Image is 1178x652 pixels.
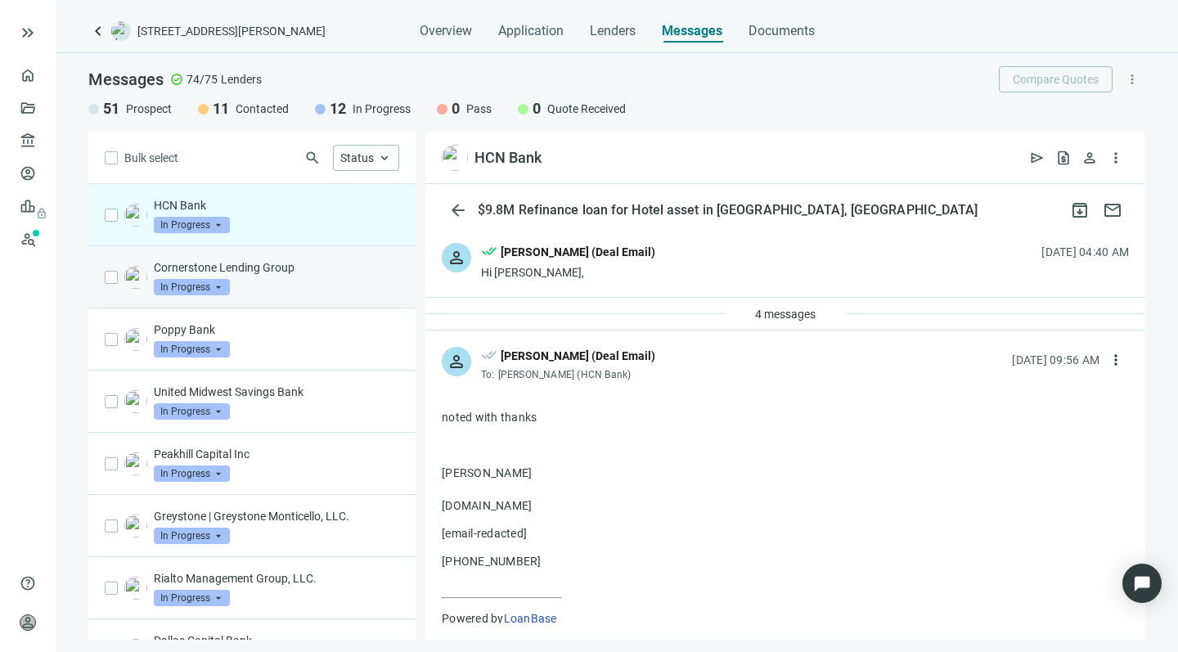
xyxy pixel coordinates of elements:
span: Documents [749,23,815,39]
span: 74/75 [187,71,218,88]
span: send [1029,150,1045,166]
span: Quote Received [547,101,626,117]
p: Greystone | Greystone Monticello, LLC. [154,508,399,524]
button: mail [1096,194,1129,227]
span: Application [498,23,564,39]
span: help [20,575,36,591]
span: person [20,614,36,631]
span: person [447,352,466,371]
span: In Progress [154,341,230,357]
span: 4 messages [755,308,816,321]
span: Contacted [236,101,289,117]
img: deal-logo [111,21,131,41]
span: Lenders [221,71,262,88]
span: more_vert [1125,72,1140,87]
img: 7908db82-90b8-47ca-bf80-a2636e0c04cc [124,390,147,413]
span: In Progress [154,217,230,233]
span: keyboard_arrow_up [377,151,392,165]
span: Lenders [590,23,636,39]
img: d6c594b8-c732-4604-b63f-9e6dd2eca6fa [124,452,147,475]
img: e11b961a-25fd-41d3-bd7a-05111101ac08 [442,145,468,171]
img: 61a9af4f-95bd-418e-8bb7-895b5800da7c.png [124,515,147,537]
p: Poppy Bank [154,322,399,338]
p: United Midwest Savings Bank [154,384,399,400]
span: check_circle [170,73,183,86]
button: more_vert [1119,66,1145,92]
img: e11b961a-25fd-41d3-bd7a-05111101ac08 [124,204,147,227]
div: [PERSON_NAME] (Deal Email) [501,347,655,365]
span: 11 [213,99,229,119]
span: arrow_back [448,200,468,220]
span: In Progress [154,465,230,482]
span: In Progress [154,528,230,544]
div: [DATE] 09:56 AM [1012,351,1099,369]
span: Messages [662,23,722,38]
span: In Progress [353,101,411,117]
button: more_vert [1103,347,1129,373]
span: archive [1070,200,1090,220]
span: In Progress [154,590,230,606]
span: [PERSON_NAME] (HCN Bank) [498,369,632,380]
span: In Progress [154,403,230,420]
span: more_vert [1108,352,1124,368]
div: Hi [PERSON_NAME], [481,264,655,281]
span: Overview [420,23,472,39]
span: person [447,248,466,268]
div: $9.8M Refinance loan for Hotel asset in [GEOGRAPHIC_DATA], [GEOGRAPHIC_DATA] [474,202,982,218]
button: archive [1063,194,1096,227]
span: Bulk select [124,149,178,167]
span: more_vert [1108,150,1124,166]
span: done_all [481,243,497,264]
div: Open Intercom Messenger [1122,564,1162,603]
button: Compare Quotes [999,66,1113,92]
button: person [1077,145,1103,171]
button: send [1024,145,1050,171]
span: Status [340,151,374,164]
button: more_vert [1103,145,1129,171]
p: HCN Bank [154,197,399,214]
span: Messages [88,70,164,89]
div: To: [481,368,655,381]
span: [STREET_ADDRESS][PERSON_NAME] [137,23,326,39]
button: request_quote [1050,145,1077,171]
button: arrow_back [442,194,474,227]
span: 51 [103,99,119,119]
span: search [304,150,321,166]
span: person [1081,150,1098,166]
button: keyboard_double_arrow_right [18,23,38,43]
img: f3f17009-5499-4fdb-ae24-b4f85919d8eb [124,266,147,289]
p: Rialto Management Group, LLC. [154,570,399,587]
span: Pass [466,101,492,117]
span: In Progress [154,279,230,295]
img: 23116ad4-cdb1-466d-81ec-73c9754c95e1 [124,328,147,351]
p: Dallas Capital Bank [154,632,399,649]
span: mail [1103,200,1122,220]
span: Prospect [126,101,172,117]
img: 5dedaba3-712d-438e-b192-b3e3a9f66415 [124,577,147,600]
span: 0 [533,99,541,119]
a: keyboard_arrow_left [88,21,108,41]
span: 12 [330,99,346,119]
div: HCN Bank [474,148,542,168]
span: request_quote [1055,150,1072,166]
p: Cornerstone Lending Group [154,259,399,276]
div: [PERSON_NAME] (Deal Email) [501,243,655,261]
button: 4 messages [741,301,830,327]
p: Peakhill Capital Inc [154,446,399,462]
div: [DATE] 04:40 AM [1041,243,1129,261]
span: 0 [452,99,460,119]
span: done_all [481,347,497,368]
